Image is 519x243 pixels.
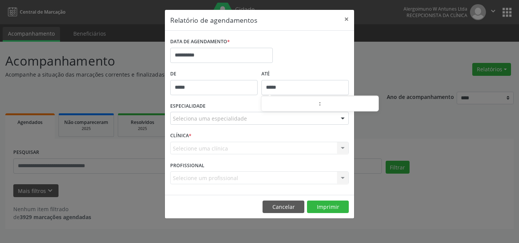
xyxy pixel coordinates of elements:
label: De [170,68,258,80]
span: Seleciona uma especialidade [173,114,247,122]
label: CLÍNICA [170,130,191,142]
label: ATÉ [261,68,349,80]
input: Minute [321,97,378,112]
label: DATA DE AGENDAMENTO [170,36,230,48]
span: : [319,96,321,111]
button: Imprimir [307,201,349,213]
label: ESPECIALIDADE [170,100,206,112]
label: PROFISSIONAL [170,160,204,171]
button: Cancelar [263,201,304,213]
input: Hour [261,97,319,112]
h5: Relatório de agendamentos [170,15,257,25]
button: Close [339,10,354,28]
